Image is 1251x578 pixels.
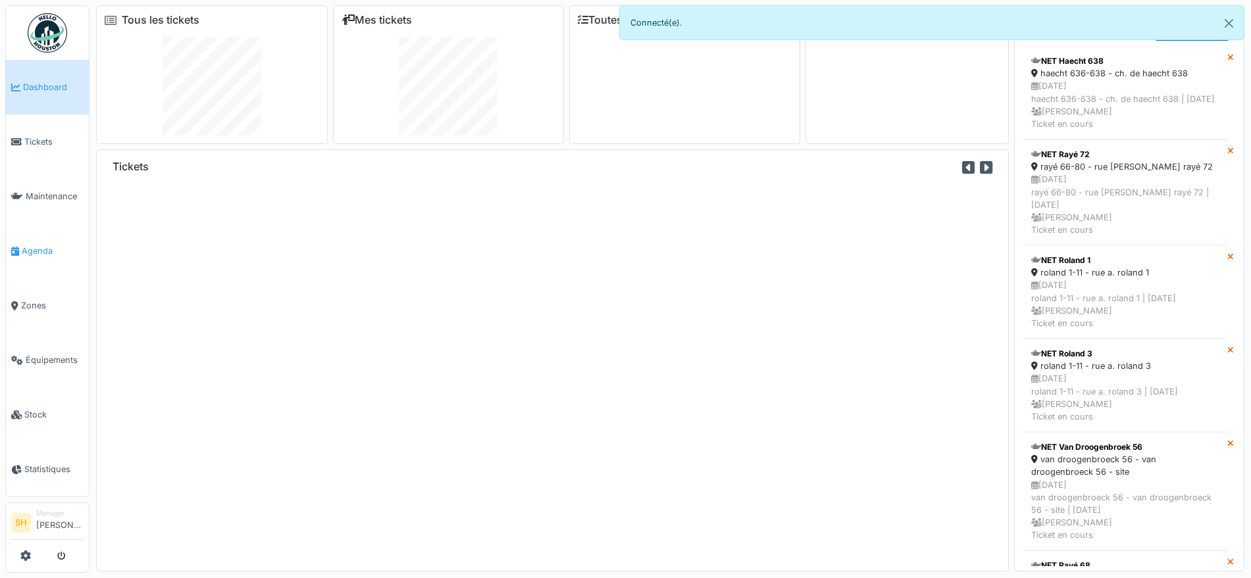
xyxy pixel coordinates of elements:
a: NET Roland 3 roland 1-11 - rue a. roland 3 [DATE]roland 1-11 - rue a. roland 3 | [DATE] [PERSON_N... [1023,339,1227,432]
span: Dashboard [23,81,84,93]
div: rayé 66-80 - rue [PERSON_NAME] rayé 72 [1031,160,1219,173]
span: Zones [21,299,84,312]
div: [DATE] rayé 66-80 - rue [PERSON_NAME] rayé 72 | [DATE] [PERSON_NAME] Ticket en cours [1031,173,1219,236]
span: Équipements [26,354,84,366]
a: Toutes les tâches [578,14,676,26]
a: Stock [6,387,89,442]
a: Maintenance [6,169,89,224]
div: [DATE] roland 1-11 - rue a. roland 3 | [DATE] [PERSON_NAME] Ticket en cours [1031,372,1219,423]
div: [DATE] van droogenbroeck 56 - van droogenbroeck 56 - site | [DATE] [PERSON_NAME] Ticket en cours [1031,479,1219,542]
span: Maintenance [26,190,84,203]
div: NET Rayé 68 [1031,560,1219,571]
div: Connecté(e). [619,5,1245,40]
div: NET Van Droogenbroek 56 [1031,441,1219,453]
div: NET Roland 1 [1031,254,1219,266]
a: Statistiques [6,442,89,496]
div: roland 1-11 - rue a. roland 3 [1031,360,1219,372]
a: SH Manager[PERSON_NAME] [11,508,84,540]
a: Mes tickets [342,14,412,26]
div: [DATE] haecht 636-638 - ch. de haecht 638 | [DATE] [PERSON_NAME] Ticket en cours [1031,80,1219,130]
a: Agenda [6,224,89,278]
div: NET Rayé 72 [1031,149,1219,160]
div: NET Haecht 638 [1031,55,1219,67]
h6: Tickets [113,160,149,173]
a: Dashboard [6,60,89,114]
a: Tous les tickets [122,14,199,26]
span: Tickets [24,135,84,148]
button: Close [1214,6,1244,41]
a: Tickets [6,114,89,169]
div: van droogenbroeck 56 - van droogenbroeck 56 - site [1031,453,1219,478]
div: Manager [36,508,84,518]
span: Statistiques [24,463,84,475]
li: [PERSON_NAME] [36,508,84,537]
a: Équipements [6,333,89,387]
div: NET Roland 3 [1031,348,1219,360]
a: Zones [6,278,89,333]
a: NET Rayé 72 rayé 66-80 - rue [PERSON_NAME] rayé 72 [DATE]rayé 66-80 - rue [PERSON_NAME] rayé 72 |... [1023,139,1227,245]
a: NET Van Droogenbroek 56 van droogenbroeck 56 - van droogenbroeck 56 - site [DATE]van droogenbroec... [1023,432,1227,550]
a: NET Roland 1 roland 1-11 - rue a. roland 1 [DATE]roland 1-11 - rue a. roland 1 | [DATE] [PERSON_N... [1023,245,1227,339]
span: Agenda [22,245,84,257]
div: roland 1-11 - rue a. roland 1 [1031,266,1219,279]
li: SH [11,513,31,533]
div: [DATE] roland 1-11 - rue a. roland 1 | [DATE] [PERSON_NAME] Ticket en cours [1031,279,1219,329]
a: NET Haecht 638 haecht 636-638 - ch. de haecht 638 [DATE]haecht 636-638 - ch. de haecht 638 | [DAT... [1023,46,1227,139]
div: haecht 636-638 - ch. de haecht 638 [1031,67,1219,80]
img: Badge_color-CXgf-gQk.svg [28,13,67,53]
span: Stock [24,408,84,421]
